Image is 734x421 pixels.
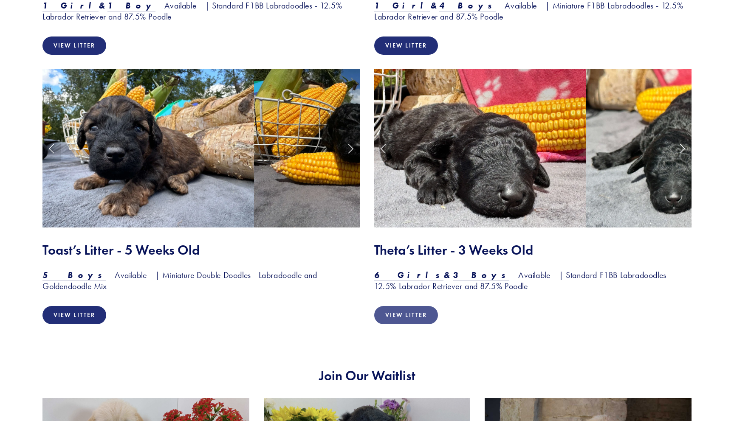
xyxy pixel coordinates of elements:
a: View Litter [42,36,106,55]
h3: Available | Miniature Double Doodles - Labradoodle and Goldendoodle Mix [42,269,360,292]
a: View Litter [374,306,438,324]
em: 6 Girls [374,270,443,280]
em: & [430,0,440,11]
a: 4 Boys [439,0,496,11]
a: 1 Girl [374,0,430,11]
em: & [443,270,453,280]
a: Previous Slide [42,135,61,161]
a: View Litter [42,306,106,324]
h3: Available | Standard F1BB Labradoodles - 12.5% Labrador Retriever and 87.5% Poodle [374,269,692,292]
img: Johnny 3.jpg [254,69,466,228]
img: Lulu 1.jpg [374,69,586,228]
a: View Litter [374,36,438,55]
em: & [99,0,108,11]
a: 1 Girl [42,0,99,11]
h2: Join Our Waitlist [42,368,692,384]
em: 5 Boys [42,270,106,280]
h2: Toast’s Litter - 5 Weeks Old [42,242,360,258]
img: Waylon 2.jpg [42,69,254,228]
a: 1 Boy [107,0,155,11]
a: 5 Boys [42,270,106,281]
a: Previous Slide [374,135,393,161]
h2: Theta’s Litter - 3 Weeks Old [374,242,692,258]
a: Next Slide [341,135,360,161]
a: Next Slide [673,135,692,161]
em: 3 Boys [453,270,510,280]
a: 3 Boys [453,270,510,281]
a: 6 Girls [374,270,443,281]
